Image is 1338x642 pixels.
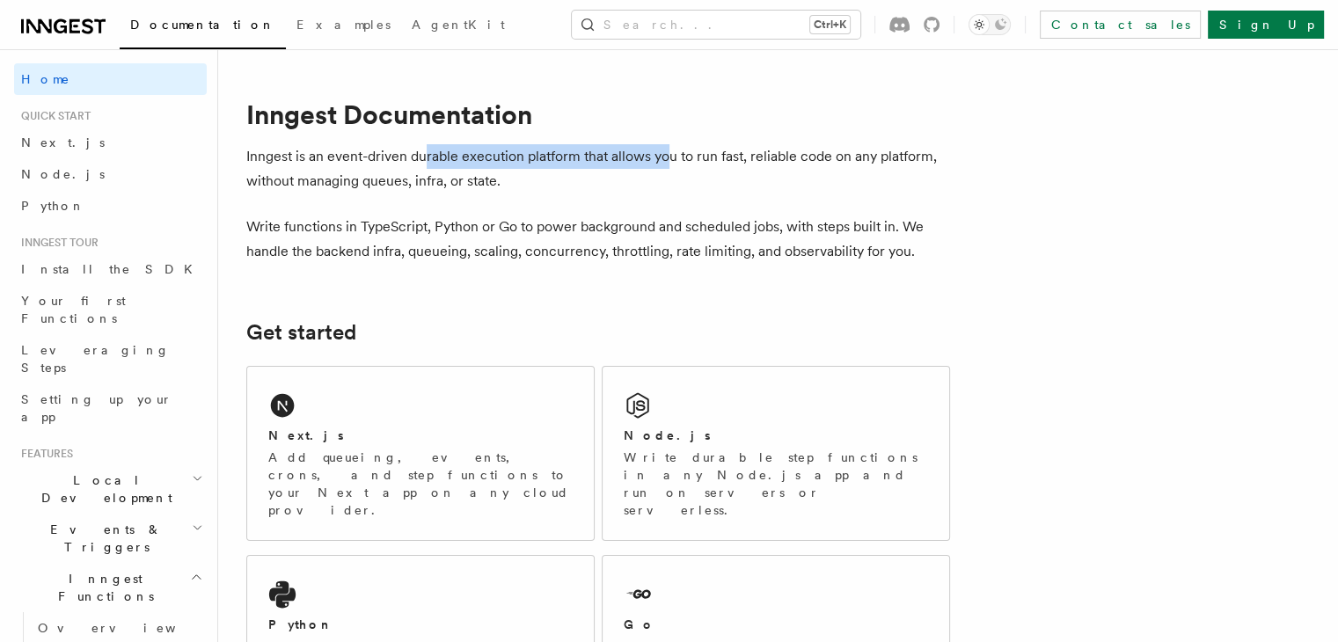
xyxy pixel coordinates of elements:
[401,5,515,47] a: AgentKit
[412,18,505,32] span: AgentKit
[14,127,207,158] a: Next.js
[246,215,950,264] p: Write functions in TypeScript, Python or Go to power background and scheduled jobs, with steps bu...
[14,471,192,507] span: Local Development
[14,236,99,250] span: Inngest tour
[14,253,207,285] a: Install the SDK
[572,11,860,39] button: Search...Ctrl+K
[602,366,950,541] a: Node.jsWrite durable step functions in any Node.js app and run on servers or serverless.
[624,616,655,633] h2: Go
[268,427,344,444] h2: Next.js
[21,294,126,325] span: Your first Functions
[246,366,595,541] a: Next.jsAdd queueing, events, crons, and step functions to your Next app on any cloud provider.
[14,563,207,612] button: Inngest Functions
[969,14,1011,35] button: Toggle dark mode
[14,285,207,334] a: Your first Functions
[246,144,950,193] p: Inngest is an event-driven durable execution platform that allows you to run fast, reliable code ...
[14,464,207,514] button: Local Development
[130,18,275,32] span: Documentation
[120,5,286,49] a: Documentation
[14,383,207,433] a: Setting up your app
[810,16,850,33] kbd: Ctrl+K
[14,521,192,556] span: Events & Triggers
[268,616,333,633] h2: Python
[14,570,190,605] span: Inngest Functions
[14,334,207,383] a: Leveraging Steps
[624,449,928,519] p: Write durable step functions in any Node.js app and run on servers or serverless.
[246,320,356,345] a: Get started
[38,621,219,635] span: Overview
[14,447,73,461] span: Features
[21,392,172,424] span: Setting up your app
[14,158,207,190] a: Node.js
[268,449,573,519] p: Add queueing, events, crons, and step functions to your Next app on any cloud provider.
[624,427,711,444] h2: Node.js
[286,5,401,47] a: Examples
[21,167,105,181] span: Node.js
[1208,11,1324,39] a: Sign Up
[296,18,391,32] span: Examples
[21,262,203,276] span: Install the SDK
[14,109,91,123] span: Quick start
[21,343,170,375] span: Leveraging Steps
[14,190,207,222] a: Python
[1040,11,1201,39] a: Contact sales
[246,98,950,130] h1: Inngest Documentation
[21,70,70,88] span: Home
[21,199,85,213] span: Python
[14,63,207,95] a: Home
[21,135,105,150] span: Next.js
[14,514,207,563] button: Events & Triggers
